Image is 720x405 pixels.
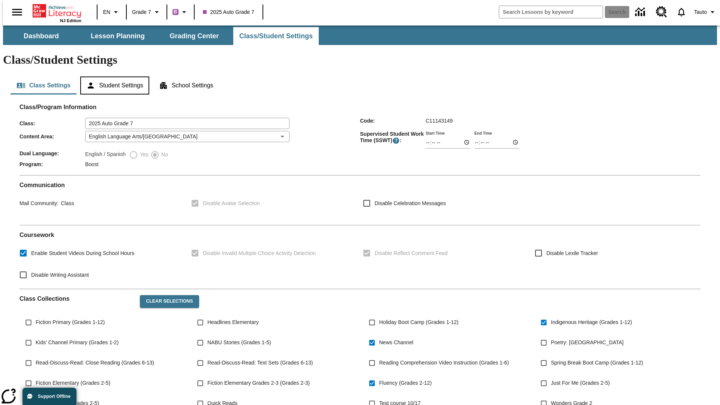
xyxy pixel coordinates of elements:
[19,161,85,167] span: Program :
[85,161,99,167] span: Boost
[103,8,110,16] span: EN
[36,359,154,367] span: Read-Discuss-Read: Close Reading (Grades 6-13)
[426,130,445,136] label: Start Time
[100,5,124,19] button: Language: EN, Select a language
[207,359,313,367] span: Read-Discuss-Read: Text Sets (Grades 6-13)
[19,150,85,156] span: Dual Language :
[379,318,459,326] span: Holiday Boot Camp (Grades 1-12)
[80,27,155,45] button: Lesson Planning
[129,5,164,19] button: Grade: Grade 7, Select a grade
[19,111,700,169] div: Class/Program Information
[499,6,603,18] input: search field
[6,1,28,23] button: Open side menu
[19,103,700,111] h2: Class/Program Information
[24,32,59,40] span: Dashboard
[85,118,289,129] input: Class
[694,8,707,16] span: Tauto
[4,27,79,45] button: Dashboard
[19,231,700,238] h2: Course work
[551,318,632,326] span: Indigenous Heritage (Grades 1-12)
[33,3,81,18] a: Home
[132,8,151,16] span: Grade 7
[19,181,700,219] div: Communication
[379,359,509,367] span: Reading Comprehension Video Instruction (Grades 1-6)
[19,133,85,139] span: Content Area :
[203,199,260,207] span: Disable Avatar Selection
[360,118,426,124] span: Code :
[551,379,610,387] span: Just For Me (Grades 2-5)
[3,25,717,45] div: SubNavbar
[36,318,105,326] span: Fiction Primary (Grades 1-12)
[169,5,192,19] button: Boost Class color is purple. Change class color
[3,27,319,45] div: SubNavbar
[10,76,709,94] div: Class/Student Settings
[551,339,624,346] span: Poetry: [GEOGRAPHIC_DATA]
[31,271,89,279] span: Disable Writing Assistant
[3,53,717,67] h1: Class/Student Settings
[19,181,700,189] h2: Communication
[153,76,219,94] button: School Settings
[691,5,720,19] button: Profile/Settings
[159,151,168,159] span: No
[546,249,598,257] span: Disable Lexile Tracker
[19,120,85,126] span: Class :
[672,2,691,22] a: Notifications
[474,130,492,136] label: End Time
[360,131,426,144] span: Supervised Student Work Time (SSWT) :
[375,199,446,207] span: Disable Celebration Messages
[60,18,81,23] span: NJ Edition
[58,200,74,206] span: Class
[233,27,319,45] button: Class/Student Settings
[174,7,177,16] span: B
[19,200,58,206] span: Mail Community :
[22,388,76,405] button: Support Offline
[551,359,643,367] span: Spring Break Boot Camp (Grades 1-12)
[392,137,400,144] button: Supervised Student Work Time is the timeframe when students can take LevelSet and when lessons ar...
[31,249,134,257] span: Enable Student Videos During School Hours
[91,32,145,40] span: Lesson Planning
[207,339,271,346] span: NABU Stories (Grades 1-5)
[138,151,148,159] span: Yes
[203,8,255,16] span: 2025 Auto Grade 7
[207,318,259,326] span: Headlines Elementary
[203,249,316,257] span: Disable Invalid Multiple Choice Activity Detection
[36,339,118,346] span: Kids' Channel Primary (Grades 1-2)
[631,2,651,22] a: Data Center
[169,32,219,40] span: Grading Center
[10,76,76,94] button: Class Settings
[85,131,289,142] div: English Language Arts/[GEOGRAPHIC_DATA]
[19,231,700,283] div: Coursework
[80,76,149,94] button: Student Settings
[19,295,134,302] h2: Class Collections
[375,249,448,257] span: Disable Reflect Comment Feed
[379,379,432,387] span: Fluency (Grades 2-12)
[38,394,70,399] span: Support Offline
[36,379,110,387] span: Fiction Elementary (Grades 2-5)
[33,3,81,23] div: Home
[140,295,199,308] button: Clear Selections
[426,118,453,124] span: C11143149
[207,379,310,387] span: Fiction Elementary Grades 2-3 (Grades 2-3)
[157,27,232,45] button: Grading Center
[85,150,126,159] label: English / Spanish
[651,2,672,22] a: Resource Center, Will open in new tab
[239,32,313,40] span: Class/Student Settings
[379,339,413,346] span: News Channel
